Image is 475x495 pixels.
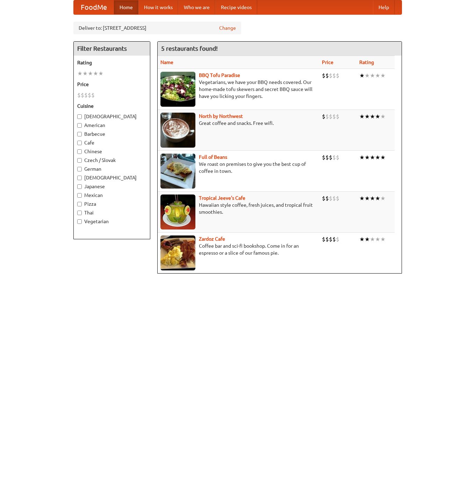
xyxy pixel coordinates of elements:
li: $ [325,235,329,243]
a: Tropical Jeeve's Cafe [199,195,245,201]
input: [DEMOGRAPHIC_DATA] [77,114,82,119]
img: tofuparadise.jpg [160,72,195,107]
li: $ [77,91,81,99]
label: Mexican [77,192,146,199]
label: Czech / Slovak [77,157,146,164]
li: $ [329,113,332,120]
li: $ [84,91,88,99]
ng-pluralize: 5 restaurants found! [161,45,218,52]
label: Chinese [77,148,146,155]
img: jeeves.jpg [160,195,195,229]
li: ★ [370,72,375,79]
li: ★ [359,154,365,161]
li: ★ [77,70,82,77]
li: $ [332,195,336,202]
img: zardoz.jpg [160,235,195,270]
input: Chinese [77,149,82,154]
div: Deliver to: [STREET_ADDRESS] [73,22,241,34]
li: $ [332,154,336,161]
li: $ [332,72,336,79]
a: Change [219,24,236,31]
input: Cafe [77,141,82,145]
li: ★ [370,154,375,161]
label: [DEMOGRAPHIC_DATA] [77,174,146,181]
img: beans.jpg [160,154,195,189]
p: Vegetarians, we have your BBQ needs covered. Our home-made tofu skewers and secret BBQ sauce will... [160,79,316,100]
a: Rating [359,59,374,65]
label: Pizza [77,200,146,207]
label: Cafe [77,139,146,146]
li: ★ [380,235,386,243]
input: German [77,167,82,171]
a: Recipe videos [215,0,257,14]
li: ★ [365,235,370,243]
li: $ [322,154,325,161]
li: $ [322,195,325,202]
li: $ [332,113,336,120]
li: $ [332,235,336,243]
li: ★ [93,70,98,77]
li: $ [91,91,95,99]
li: $ [336,195,339,202]
a: Home [114,0,138,14]
li: ★ [365,113,370,120]
a: Full of Beans [199,154,227,160]
a: Price [322,59,333,65]
li: $ [325,154,329,161]
input: American [77,123,82,128]
li: ★ [375,72,380,79]
li: $ [322,72,325,79]
li: ★ [359,235,365,243]
input: [DEMOGRAPHIC_DATA] [77,176,82,180]
p: Great coffee and snacks. Free wifi. [160,120,316,127]
input: Thai [77,211,82,215]
li: ★ [365,72,370,79]
li: $ [329,195,332,202]
li: ★ [359,195,365,202]
a: BBQ Tofu Paradise [199,72,240,78]
li: ★ [359,113,365,120]
li: $ [336,113,339,120]
li: $ [325,72,329,79]
label: German [77,165,146,172]
label: Barbecue [77,130,146,137]
li: ★ [380,154,386,161]
a: FoodMe [74,0,114,14]
li: ★ [375,195,380,202]
li: ★ [380,195,386,202]
p: We roast on premises to give you the best cup of coffee in town. [160,161,316,175]
li: ★ [359,72,365,79]
li: $ [336,235,339,243]
a: Help [373,0,395,14]
input: Pizza [77,202,82,206]
li: ★ [380,113,386,120]
li: ★ [380,72,386,79]
li: ★ [365,154,370,161]
label: American [77,122,146,129]
li: ★ [98,70,103,77]
p: Coffee bar and sci-fi bookshop. Come in for an espresso or a slice of our famous pie. [160,242,316,256]
li: $ [329,154,332,161]
h5: Rating [77,59,146,66]
input: Czech / Slovak [77,158,82,163]
a: Name [160,59,173,65]
li: $ [325,195,329,202]
li: $ [329,72,332,79]
li: ★ [370,113,375,120]
a: Zardoz Cafe [199,236,225,242]
a: North by Northwest [199,113,243,119]
h4: Filter Restaurants [74,42,150,56]
li: $ [88,91,91,99]
li: $ [322,235,325,243]
label: Japanese [77,183,146,190]
li: $ [325,113,329,120]
a: Who we are [178,0,215,14]
label: Vegetarian [77,218,146,225]
label: Thai [77,209,146,216]
img: north.jpg [160,113,195,148]
h5: Price [77,81,146,88]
